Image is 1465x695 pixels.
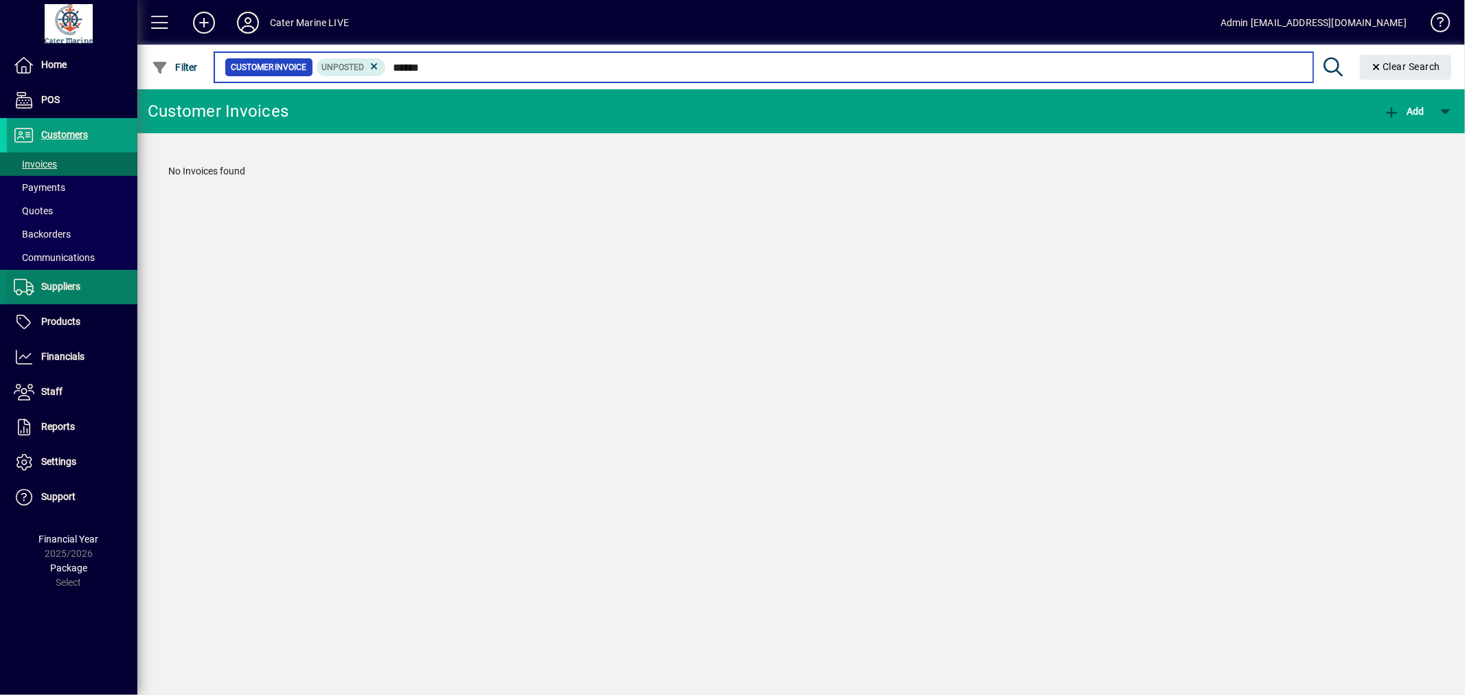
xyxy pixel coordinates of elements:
[7,270,137,304] a: Suppliers
[7,305,137,339] a: Products
[7,246,137,269] a: Communications
[1220,12,1407,34] div: Admin [EMAIL_ADDRESS][DOMAIN_NAME]
[14,229,71,240] span: Backorders
[1383,106,1424,117] span: Add
[7,480,137,514] a: Support
[182,10,226,35] button: Add
[50,562,87,573] span: Package
[14,205,53,216] span: Quotes
[41,281,80,292] span: Suppliers
[1380,99,1428,124] button: Add
[148,55,201,80] button: Filter
[41,386,63,397] span: Staff
[152,62,198,73] span: Filter
[41,94,60,105] span: POS
[1371,61,1441,72] span: Clear Search
[7,152,137,176] a: Invoices
[14,252,95,263] span: Communications
[41,491,76,502] span: Support
[7,48,137,82] a: Home
[7,410,137,444] a: Reports
[1360,55,1452,80] button: Clear
[41,316,80,327] span: Products
[317,58,386,76] mat-chip: Customer Invoice Status: Unposted
[7,445,137,479] a: Settings
[1420,3,1448,47] a: Knowledge Base
[41,351,84,362] span: Financials
[226,10,270,35] button: Profile
[7,199,137,223] a: Quotes
[148,100,288,122] div: Customer Invoices
[322,62,365,72] span: Unposted
[270,12,349,34] div: Cater Marine LIVE
[155,150,1448,192] div: No Invoices found
[231,60,307,74] span: Customer Invoice
[7,340,137,374] a: Financials
[41,456,76,467] span: Settings
[7,223,137,246] a: Backorders
[41,421,75,432] span: Reports
[14,159,57,170] span: Invoices
[39,534,99,545] span: Financial Year
[41,59,67,70] span: Home
[14,182,65,193] span: Payments
[41,129,88,140] span: Customers
[7,83,137,117] a: POS
[7,176,137,199] a: Payments
[7,375,137,409] a: Staff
